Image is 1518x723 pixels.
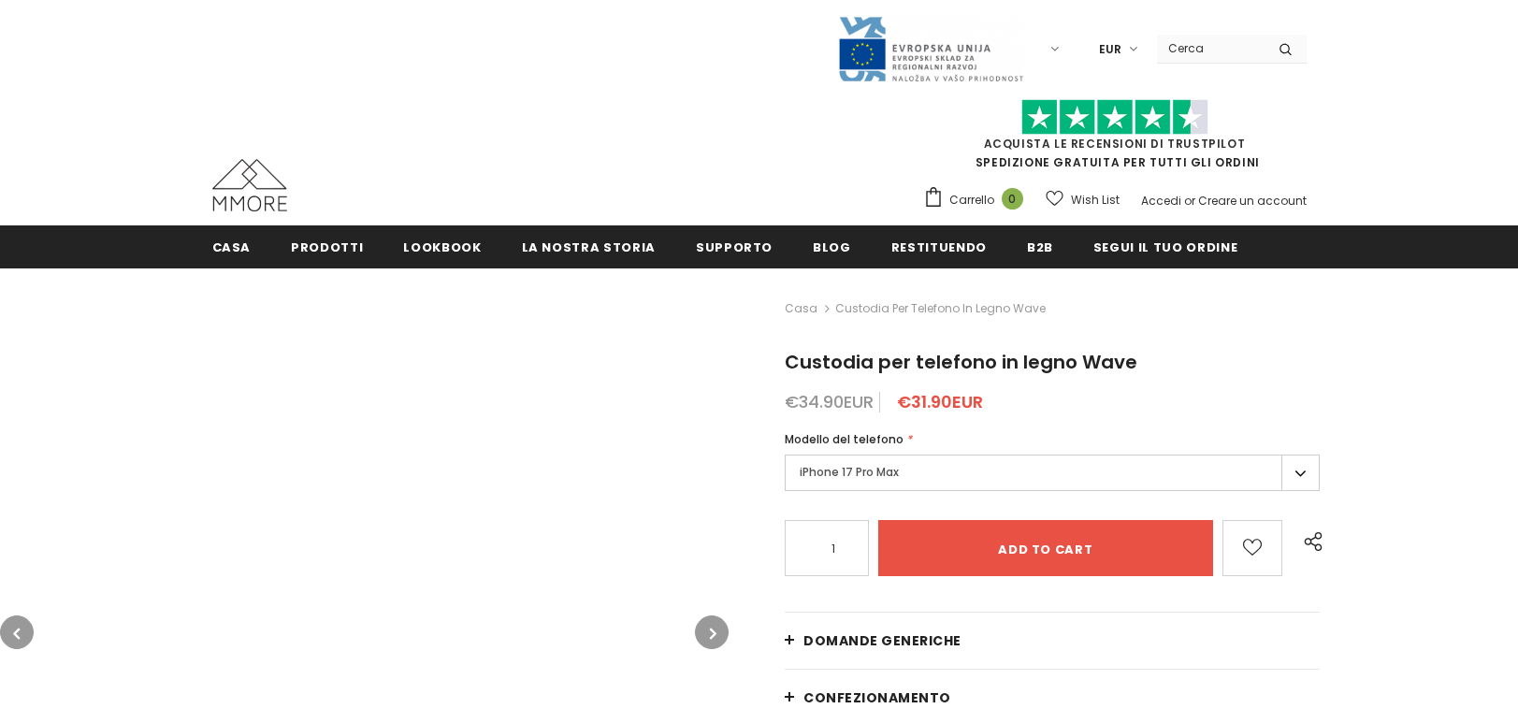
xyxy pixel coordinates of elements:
[696,225,773,268] a: supporto
[891,239,987,256] span: Restituendo
[785,349,1137,375] span: Custodia per telefono in legno Wave
[291,239,363,256] span: Prodotti
[1198,193,1307,209] a: Creare un account
[813,239,851,256] span: Blog
[1093,239,1237,256] span: Segui il tuo ordine
[1021,99,1208,136] img: Fidati di Pilot Stars
[785,613,1320,669] a: Domande generiche
[1093,225,1237,268] a: Segui il tuo ordine
[891,225,987,268] a: Restituendo
[1046,183,1120,216] a: Wish List
[1157,35,1265,62] input: Search Site
[212,159,287,211] img: Casi MMORE
[785,455,1320,491] label: iPhone 17 Pro Max
[837,40,1024,56] a: Javni Razpis
[923,108,1307,170] span: SPEDIZIONE GRATUITA PER TUTTI GLI ORDINI
[785,390,874,413] span: €34.90EUR
[403,225,481,268] a: Lookbook
[522,225,656,268] a: La nostra storia
[1027,239,1053,256] span: B2B
[803,688,951,707] span: CONFEZIONAMENTO
[837,15,1024,83] img: Javni Razpis
[1027,225,1053,268] a: B2B
[291,225,363,268] a: Prodotti
[522,239,656,256] span: La nostra storia
[785,431,904,447] span: Modello del telefono
[1002,188,1023,210] span: 0
[212,225,252,268] a: Casa
[923,186,1033,214] a: Carrello 0
[878,520,1213,576] input: Add to cart
[696,239,773,256] span: supporto
[803,631,961,650] span: Domande generiche
[835,297,1046,320] span: Custodia per telefono in legno Wave
[1184,193,1195,209] span: or
[785,297,817,320] a: Casa
[403,239,481,256] span: Lookbook
[984,136,1246,152] a: Acquista le recensioni di TrustPilot
[949,191,994,210] span: Carrello
[813,225,851,268] a: Blog
[1141,193,1181,209] a: Accedi
[1099,40,1121,59] span: EUR
[897,390,983,413] span: €31.90EUR
[1071,191,1120,210] span: Wish List
[212,239,252,256] span: Casa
